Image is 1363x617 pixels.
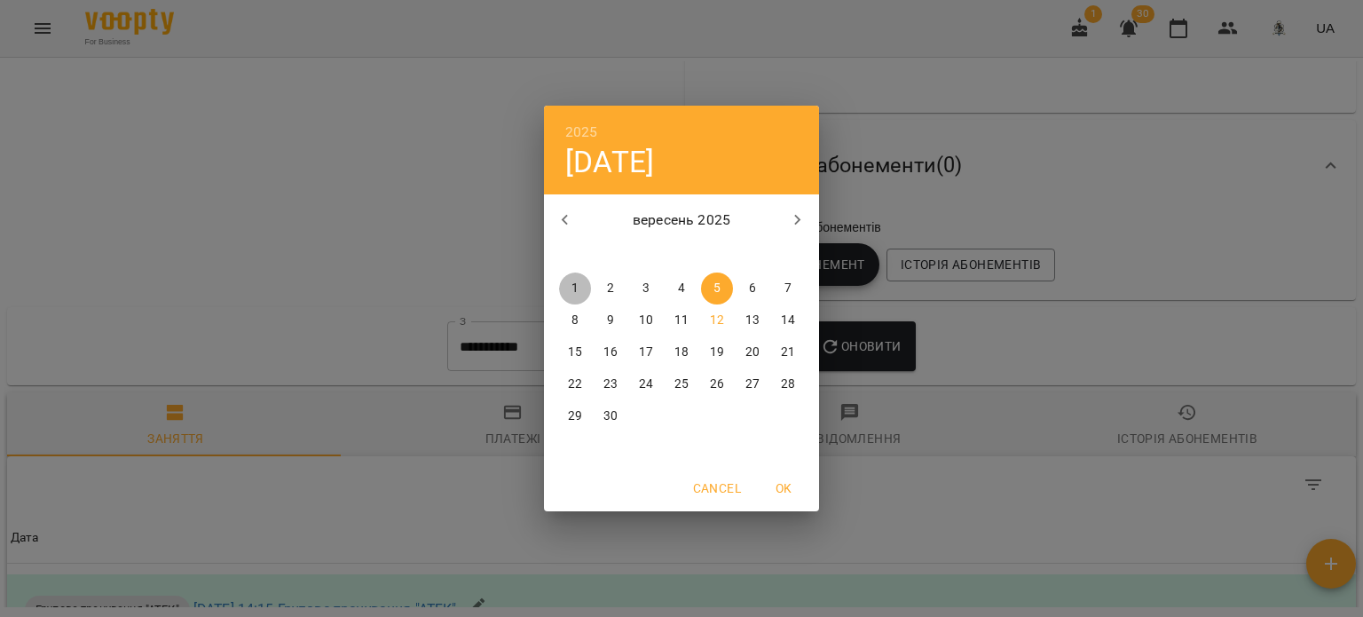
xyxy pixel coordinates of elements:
button: OK [755,472,812,504]
button: 6 [737,273,768,305]
p: 17 [639,344,653,361]
p: 16 [603,344,618,361]
button: 24 [630,368,662,400]
p: 27 [745,376,760,393]
p: 15 [568,344,582,361]
p: 28 [781,376,795,393]
button: 7 [772,273,804,305]
p: 23 [603,376,618,393]
p: 24 [639,376,653,393]
button: [DATE] [565,144,654,180]
p: 21 [781,344,795,361]
button: 23 [595,368,626,400]
button: 13 [737,305,768,336]
button: 1 [559,273,591,305]
button: 26 [701,368,733,400]
span: пн [559,246,591,264]
span: пт [701,246,733,264]
p: 19 [710,344,724,361]
span: вт [595,246,626,264]
button: 10 [630,305,662,336]
span: OK [762,478,805,499]
p: 11 [674,312,689,329]
p: 1 [571,280,579,297]
p: 22 [568,376,582,393]
p: 8 [571,312,579,329]
button: 9 [595,305,626,336]
p: 18 [674,344,689,361]
p: 4 [678,280,685,297]
p: 29 [568,407,582,425]
button: Cancel [686,472,748,504]
button: 27 [737,368,768,400]
button: 2025 [565,120,598,145]
button: 21 [772,336,804,368]
p: 7 [784,280,792,297]
p: 9 [607,312,614,329]
button: 28 [772,368,804,400]
p: 2 [607,280,614,297]
p: 12 [710,312,724,329]
p: 13 [745,312,760,329]
button: 29 [559,400,591,432]
p: 26 [710,376,724,393]
button: 14 [772,305,804,336]
button: 30 [595,400,626,432]
button: 22 [559,368,591,400]
p: 10 [639,312,653,329]
button: 12 [701,305,733,336]
button: 17 [630,336,662,368]
button: 16 [595,336,626,368]
span: чт [666,246,697,264]
p: 14 [781,312,795,329]
button: 8 [559,305,591,336]
button: 2 [595,273,626,305]
span: Cancel [693,478,741,499]
button: 3 [630,273,662,305]
button: 25 [666,368,697,400]
button: 11 [666,305,697,336]
p: 30 [603,407,618,425]
span: ср [630,246,662,264]
button: 15 [559,336,591,368]
p: 6 [749,280,756,297]
span: нд [772,246,804,264]
p: вересень 2025 [587,210,777,231]
button: 4 [666,273,697,305]
p: 25 [674,376,689,393]
p: 20 [745,344,760,361]
button: 18 [666,336,697,368]
p: 3 [642,280,650,297]
span: сб [737,246,768,264]
p: 5 [713,280,721,297]
button: 19 [701,336,733,368]
button: 20 [737,336,768,368]
button: 5 [701,273,733,305]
